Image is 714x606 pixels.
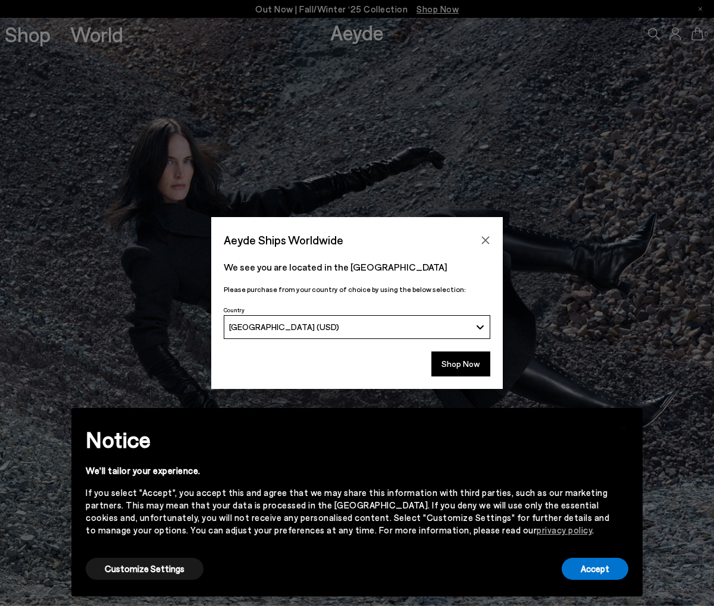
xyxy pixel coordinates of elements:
[86,464,609,477] div: We'll tailor your experience.
[537,525,592,535] a: privacy policy
[431,351,490,376] button: Shop Now
[86,424,609,455] h2: Notice
[229,322,339,332] span: [GEOGRAPHIC_DATA] (USD)
[619,417,628,434] span: ×
[224,230,343,250] span: Aeyde Ships Worldwide
[224,284,490,295] p: Please purchase from your country of choice by using the below selection:
[86,486,609,536] div: If you select "Accept", you accept this and agree that we may share this information with third p...
[477,231,494,249] button: Close
[609,412,638,440] button: Close this notice
[224,260,490,274] p: We see you are located in the [GEOGRAPHIC_DATA]
[562,558,628,580] button: Accept
[86,558,203,580] button: Customize Settings
[224,306,245,313] span: Country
